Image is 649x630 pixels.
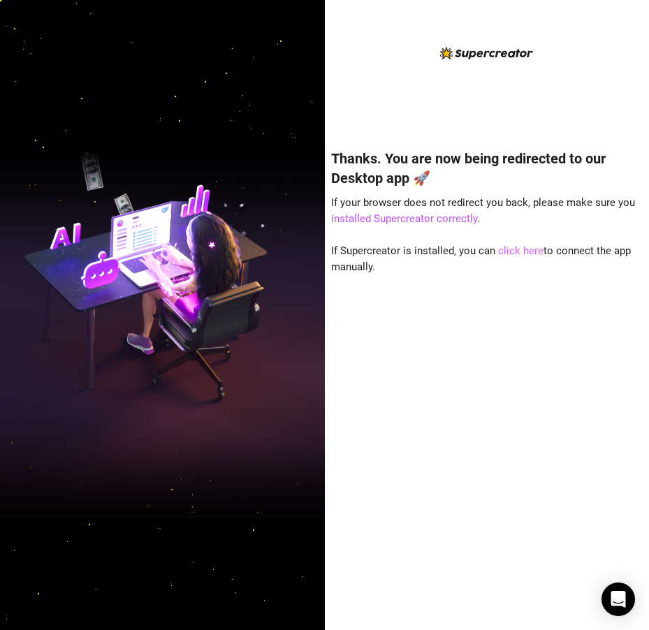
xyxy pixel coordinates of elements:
[601,583,635,616] div: Open Intercom Messenger
[331,149,643,188] h4: Thanks. You are now being redirected to our Desktop app 🚀
[440,47,533,59] img: logo-BBDzfeDw.svg
[331,244,631,274] span: If Supercreator is installed, you can to connect the app manually.
[331,196,635,226] span: If your browser does not redirect you back, please make sure you .
[498,244,544,257] a: click here
[331,212,477,225] a: installed Supercreator correctly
